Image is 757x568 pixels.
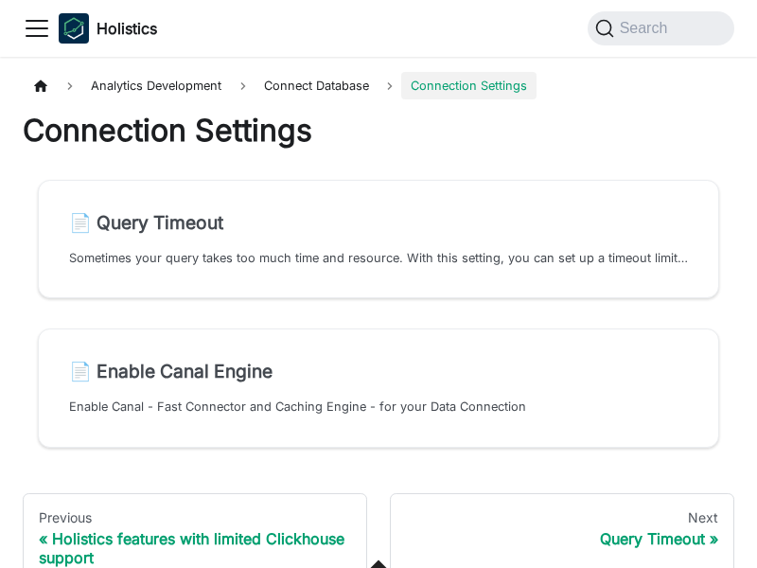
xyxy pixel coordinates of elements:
a: 📄️ Enable Canal EngineEnable Canal - Fast Connector and Caching Engine - for your Data Connection [38,328,719,447]
a: 📄️ Query TimeoutSometimes your query takes too much time and resource. With this setting, you can... [38,180,719,298]
h2: Query Timeout [69,211,688,234]
div: Next [406,509,718,526]
p: Enable Canal - Fast Connector and Caching Engine - for your Data Connection [69,398,688,416]
b: Holistics [97,17,157,40]
span: Connect Database [255,72,378,99]
span: Search [614,20,679,37]
h2: Enable Canal Engine [69,360,688,382]
div: Holistics features with limited Clickhouse support [39,529,351,567]
span: Connection Settings [401,72,537,99]
button: Toggle navigation bar [23,14,51,43]
div: Query Timeout [406,529,718,548]
img: Holistics [59,13,89,44]
div: Previous [39,509,351,526]
span: Analytics Development [81,72,231,99]
nav: Breadcrumbs [23,72,734,99]
a: Home page [23,72,59,99]
button: Search (Command+K) [588,11,734,45]
h1: Connection Settings [23,112,734,150]
a: HolisticsHolisticsHolistics [59,13,157,44]
p: Sometimes your query takes too much time and resource. With this setting, you can set up a timeou... [69,249,688,267]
